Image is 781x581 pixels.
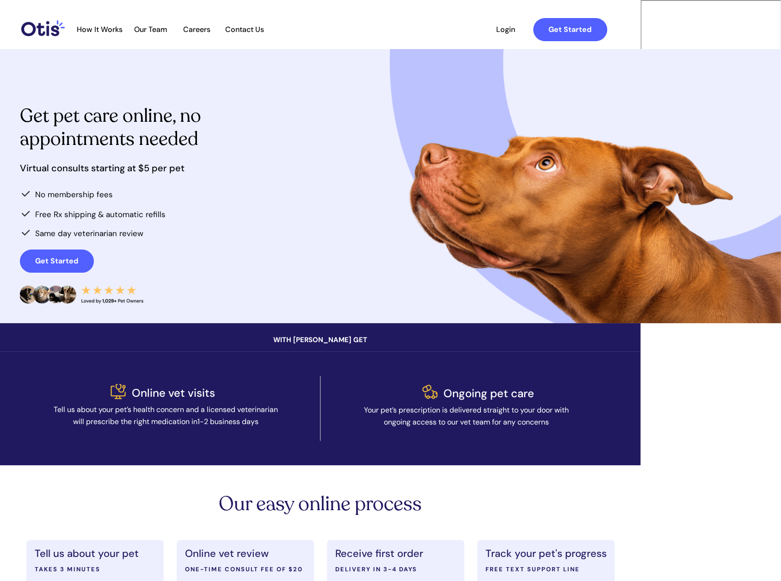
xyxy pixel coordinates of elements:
[533,18,607,41] a: Get Started
[485,18,527,41] a: Login
[35,256,78,266] strong: Get Started
[20,103,201,151] span: Get pet care online, no appointments needed
[548,25,591,34] strong: Get Started
[128,25,173,34] a: Our Team
[443,386,534,400] span: Ongoing pet care
[197,417,258,426] span: 1-2 business days
[221,25,269,34] a: Contact Us
[486,565,580,573] span: FREE TEXT SUPPORT LINE
[35,565,100,573] span: TAKES 3 MINUTES
[485,25,527,34] span: Login
[20,250,94,273] a: Get Started
[185,547,269,560] span: Online vet review
[20,162,184,174] span: Virtual consults starting at $5 per pet
[174,25,220,34] a: Careers
[72,25,127,34] a: How It Works
[486,547,607,560] span: Track your pet's progress
[35,228,143,238] span: Same day veterinarian review
[335,565,417,573] span: DELIVERY IN 3-4 DAYS
[364,405,569,427] span: Your pet’s prescription is delivered straight to your door with ongoing access to our vet team fo...
[35,209,166,219] span: Free Rx shipping & automatic refills
[54,405,278,426] span: Tell us about your pet’s health concern and a licensed veterinarian will prescribe the right medi...
[219,491,422,517] span: Our easy online process
[185,565,303,573] span: ONE-TIME CONSULT FEE OF $20
[35,547,139,560] span: Tell us about your pet
[132,386,215,400] span: Online vet visits
[273,335,367,344] span: WITH [PERSON_NAME] GET
[35,189,113,200] span: No membership fees
[335,547,423,560] span: Receive first order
